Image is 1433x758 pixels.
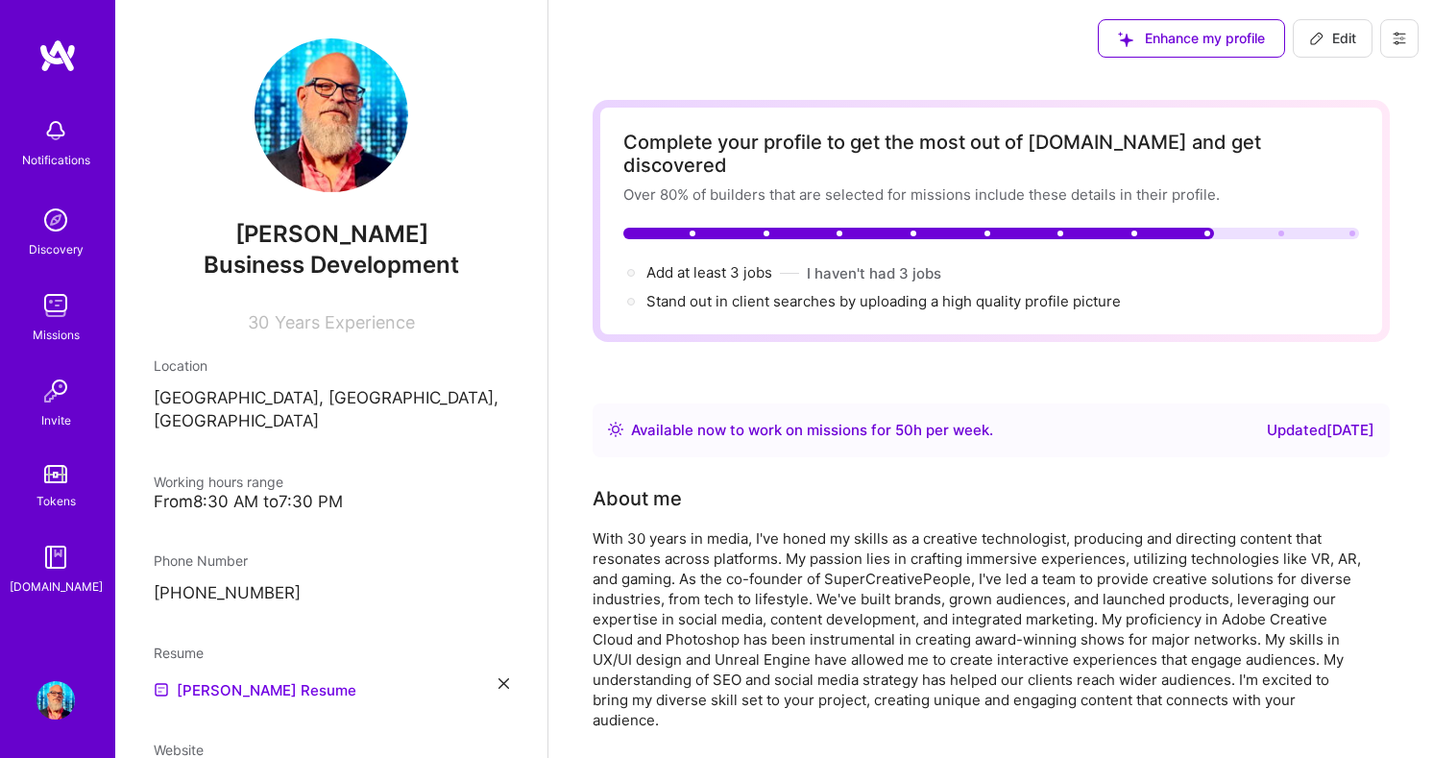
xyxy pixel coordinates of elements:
img: User Avatar [36,681,75,720]
div: Discovery [29,239,84,259]
span: 30 [248,312,269,332]
p: [PHONE_NUMBER] [154,582,509,605]
img: guide book [36,538,75,576]
div: Stand out in client searches by uploading a high quality profile picture [646,291,1121,311]
img: discovery [36,201,75,239]
div: Notifications [22,150,90,170]
img: bell [36,111,75,150]
div: With 30 years in media, I've honed my skills as a creative technologist, producing and directing ... [593,528,1361,730]
a: [PERSON_NAME] Resume [154,678,356,701]
img: User Avatar [255,38,408,192]
img: Resume [154,682,169,697]
img: Availability [608,422,623,437]
button: Enhance my profile [1098,19,1285,58]
span: Website [154,742,204,758]
span: Years Experience [275,312,415,332]
span: Edit [1309,29,1356,48]
div: Over 80% of builders that are selected for missions include these details in their profile. [623,184,1359,205]
span: [PERSON_NAME] [154,220,509,249]
div: Complete your profile to get the most out of [DOMAIN_NAME] and get discovered [623,131,1359,177]
div: About me [593,484,682,513]
img: Invite [36,372,75,410]
img: tokens [44,465,67,483]
button: I haven't had 3 jobs [807,263,941,283]
div: From 8:30 AM to 7:30 PM [154,492,509,512]
div: Missions [33,325,80,345]
img: logo [38,38,77,73]
i: icon SuggestedTeams [1118,32,1133,47]
span: Resume [154,645,204,661]
span: 50 [895,421,913,439]
img: teamwork [36,286,75,325]
p: [GEOGRAPHIC_DATA], [GEOGRAPHIC_DATA], [GEOGRAPHIC_DATA] [154,387,509,433]
i: icon Close [498,678,509,689]
div: Invite [41,410,71,430]
div: Available now to work on missions for h per week . [631,419,993,442]
span: Working hours range [154,474,283,490]
a: User Avatar [32,681,80,720]
span: Add at least 3 jobs [646,263,772,281]
div: Tokens [36,491,76,511]
button: Edit [1293,19,1372,58]
span: Business Development [204,251,459,279]
div: Updated [DATE] [1267,419,1374,442]
div: [DOMAIN_NAME] [10,576,103,597]
div: Location [154,355,509,376]
span: Enhance my profile [1118,29,1265,48]
span: Phone Number [154,552,248,569]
